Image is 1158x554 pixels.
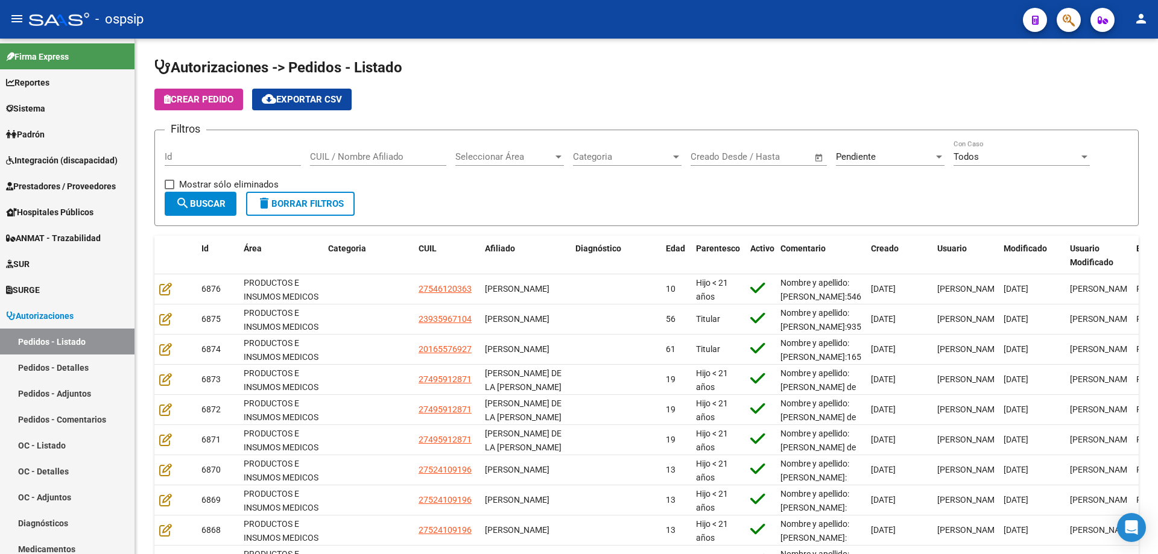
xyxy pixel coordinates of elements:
span: 6869 [201,495,221,505]
input: Start date [691,151,730,162]
datatable-header-cell: Modificado [999,236,1065,275]
span: 27524109196 [419,465,472,474]
mat-icon: cloud_download [262,92,276,106]
span: PRODUCTOS E INSUMOS MEDICOS [244,308,318,332]
span: 6870 [201,465,221,474]
datatable-header-cell: Afiliado [480,236,571,275]
span: Diagnóstico [575,244,621,253]
span: Integración (discapacidad) [6,154,118,167]
span: 19 [666,404,675,414]
datatable-header-cell: Usuario [932,236,999,275]
span: [DATE] [871,465,896,474]
span: Edad [666,244,685,253]
span: PRODUCTOS E INSUMOS MEDICOS [244,398,318,422]
span: [DATE] [871,314,896,324]
span: - ospsip [95,6,144,33]
span: [PERSON_NAME] [1070,344,1134,354]
span: 19 [666,435,675,444]
span: 6876 [201,284,221,294]
span: 6871 [201,435,221,444]
span: Crear Pedido [164,94,233,105]
span: Reportes [6,76,49,89]
span: Nombre y apellido: [PERSON_NAME] de la [PERSON_NAME]:49591287 Domicilio [STREET_ADDRESS][PERSON_N... [780,368,885,502]
span: [PERSON_NAME] [485,465,549,474]
span: [PERSON_NAME] [1070,435,1134,444]
datatable-header-cell: Diagnóstico [571,236,661,275]
span: PRODUCTOS E INSUMOS MEDICOS [244,429,318,452]
span: [PERSON_NAME] [485,495,549,505]
span: [PERSON_NAME] [485,314,549,324]
span: Firma Express [6,50,69,63]
span: ANMAT - Trazabilidad [6,231,101,245]
span: [DATE] [1004,525,1028,535]
span: 6872 [201,404,221,414]
span: 13 [666,495,675,505]
span: [PERSON_NAME] [937,344,1002,354]
span: PRODUCTOS E INSUMOS MEDICOS [244,489,318,512]
span: Hijo < 21 años [696,459,728,482]
span: [PERSON_NAME] [937,314,1002,324]
span: [PERSON_NAME] [937,284,1002,294]
datatable-header-cell: Categoria [323,236,414,275]
button: Exportar CSV [252,89,352,110]
span: [PERSON_NAME] [1070,465,1134,474]
span: Activo [750,244,774,253]
span: [DATE] [871,284,896,294]
span: Hijo < 21 años [696,278,728,301]
span: Usuario [937,244,967,253]
span: Categoria [573,151,671,162]
span: [DATE] [871,435,896,444]
span: [DATE] [1004,314,1028,324]
mat-icon: search [176,196,190,210]
datatable-header-cell: Usuario Modificado [1065,236,1131,275]
span: [DATE] [871,374,896,384]
span: 6875 [201,314,221,324]
span: [PERSON_NAME] DE LA [PERSON_NAME] [485,398,562,422]
span: Comentario [780,244,826,253]
span: Exportar CSV [262,94,342,105]
span: [DATE] [1004,374,1028,384]
span: [DATE] [871,495,896,505]
span: 10 [666,284,675,294]
span: Hijo < 21 años [696,489,728,512]
span: [PERSON_NAME] [937,495,1002,505]
span: 61 [666,344,675,354]
h3: Filtros [165,121,206,137]
span: 13 [666,525,675,535]
span: [DATE] [1004,495,1028,505]
button: Borrar Filtros [246,192,355,216]
span: 6868 [201,525,221,535]
span: Autorizaciones -> Pedidos - Listado [154,59,402,76]
datatable-header-cell: Comentario [776,236,866,275]
span: 27495912871 [419,404,472,414]
span: Nombre y apellido: [PERSON_NAME]:93596710 Clínica Providencia [780,308,885,345]
span: PRODUCTOS E INSUMOS MEDICOS [244,519,318,543]
datatable-header-cell: Activo [745,236,776,275]
span: 27524109196 [419,495,472,505]
span: PRODUCTOS E INSUMOS MEDICOS [244,278,318,301]
span: 56 [666,314,675,324]
span: PRODUCTOS E INSUMOS MEDICOS [244,338,318,362]
span: Titular [696,344,720,354]
span: 20165576927 [419,344,472,354]
span: Nombre y apellido: [PERSON_NAME]:54612036 NO POSEE CUD, SOLICITE RESUMEN DE HC [780,278,885,342]
span: Área [244,244,262,253]
span: 27495912871 [419,435,472,444]
span: [PERSON_NAME] DE LA [PERSON_NAME] [485,429,562,452]
datatable-header-cell: Parentesco [691,236,745,275]
span: [PERSON_NAME] [1070,495,1134,505]
span: Hijo < 21 años [696,368,728,392]
mat-icon: delete [257,196,271,210]
span: [DATE] [871,525,896,535]
span: 6873 [201,374,221,384]
span: Hijo < 21 años [696,398,728,422]
span: [DATE] [1004,344,1028,354]
span: Modificado [1004,244,1047,253]
span: [DATE] [1004,465,1028,474]
span: 27495912871 [419,374,472,384]
span: Creado [871,244,899,253]
span: Nombre y apellido: [PERSON_NAME] de la [PERSON_NAME]:49591287 Domicilio [STREET_ADDRESS][PERSON_N... [780,398,885,532]
span: Autorizaciones [6,309,74,323]
span: Pendiente [836,151,876,162]
span: Parentesco [696,244,740,253]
